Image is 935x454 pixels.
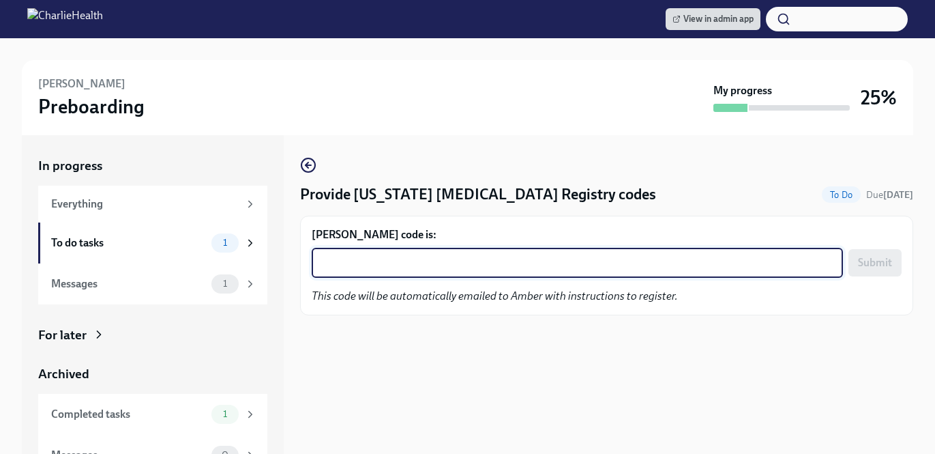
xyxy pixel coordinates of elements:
span: To Do [822,190,861,200]
em: This code will be automatically emailed to Amber with instructions to register. [312,289,678,302]
a: To do tasks1 [38,223,267,264]
h3: 25% [861,85,897,110]
div: Everything [51,197,239,212]
h3: Preboarding [38,94,145,119]
a: View in admin app [666,8,760,30]
span: 1 [215,279,235,289]
div: Messages [51,276,206,292]
a: Archived [38,365,267,383]
a: Everything [38,186,267,223]
img: CharlieHealth [27,8,103,30]
span: 1 [215,409,235,419]
a: In progress [38,157,267,175]
h4: Provide [US_STATE] [MEDICAL_DATA] Registry codes [300,184,656,205]
span: August 26th, 2025 08:00 [866,188,913,201]
strong: [DATE] [883,189,913,201]
a: Messages1 [38,264,267,304]
label: [PERSON_NAME] code is: [312,227,902,242]
a: Completed tasks1 [38,394,267,435]
span: View in admin app [672,12,754,26]
div: For later [38,326,87,344]
div: To do tasks [51,236,206,251]
strong: My progress [713,83,772,98]
a: For later [38,326,267,344]
div: Completed tasks [51,407,206,422]
span: 1 [215,238,235,248]
h6: [PERSON_NAME] [38,76,125,91]
span: Due [866,189,913,201]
